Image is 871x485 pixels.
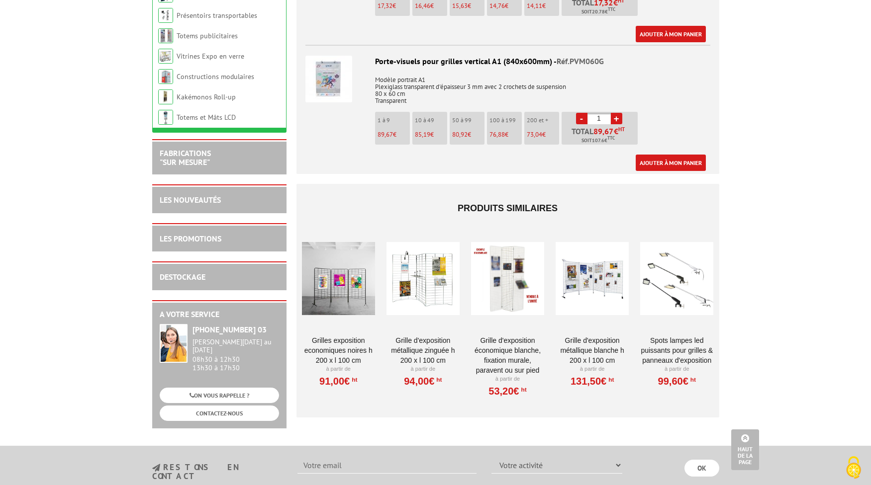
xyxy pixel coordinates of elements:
img: Porte-visuels pour grilles vertical A1 (840x600mm) [305,56,352,102]
span: 15,63 [452,1,468,10]
img: Constructions modulaires [158,69,173,84]
a: + [611,113,622,124]
span: 107.6 [592,137,604,145]
img: widget-service.jpg [160,324,188,363]
a: Constructions modulaires [177,72,254,81]
a: LES NOUVEAUTÉS [160,195,221,205]
a: Présentoirs transportables [177,11,257,20]
sup: HT [606,376,614,383]
p: 1 à 9 [378,117,410,124]
a: Grille d'exposition métallique blanche H 200 x L 100 cm [556,335,629,365]
p: 200 et + [527,117,559,124]
p: À partir de [640,365,713,373]
span: 85,19 [415,130,430,139]
p: À partir de [387,365,460,373]
sup: TTC [608,6,615,12]
a: 91,00€HT [319,378,357,384]
a: Totems et Mâts LCD [177,113,236,122]
p: 100 à 199 [489,117,522,124]
sup: TTC [607,135,615,141]
span: 89,67 [593,127,614,135]
p: À partir de [471,375,544,383]
p: € [415,131,447,138]
h2: A votre service [160,310,279,319]
p: Total [564,127,638,145]
sup: HT [350,376,357,383]
img: Kakémonos Roll-up [158,89,173,104]
img: Totems publicitaires [158,28,173,43]
p: 50 à 99 [452,117,484,124]
p: € [415,2,447,9]
img: Totems et Mâts LCD [158,110,173,125]
a: Kakémonos Roll-up [177,92,236,101]
sup: HT [519,386,527,393]
p: € [489,131,522,138]
a: SPOTS LAMPES LED PUISSANTS POUR GRILLES & PANNEAUX d'exposition [640,335,713,365]
img: Vitrines Expo en verre [158,49,173,64]
p: € [527,131,559,138]
img: Présentoirs transportables [158,8,173,23]
div: 08h30 à 12h30 13h30 à 17h30 [193,338,279,372]
span: € [593,127,625,135]
a: FABRICATIONS"Sur Mesure" [160,148,211,167]
div: Porte-visuels pour grilles vertical A1 (840x600mm) - [305,56,710,67]
a: Ajouter à mon panier [636,26,706,42]
span: 14,76 [489,1,505,10]
a: DESTOCKAGE [160,272,205,282]
a: CONTACTEZ-NOUS [160,405,279,421]
a: 131,50€HT [571,378,614,384]
sup: HT [618,126,625,133]
h3: restons en contact [152,463,283,481]
p: € [378,131,410,138]
a: 99,60€HT [658,378,696,384]
strong: [PHONE_NUMBER] 03 [193,324,267,334]
a: Vitrines Expo en verre [177,52,244,61]
span: Réf.PVM060G [557,56,604,66]
a: Haut de la page [731,429,759,470]
sup: HT [688,376,696,383]
a: 94,00€HT [404,378,442,384]
a: Totems publicitaires [177,31,238,40]
a: LES PROMOTIONS [160,234,221,243]
div: [PERSON_NAME][DATE] au [DATE] [193,338,279,355]
p: À partir de [302,365,375,373]
input: Votre email [297,457,477,474]
p: Modèle portrait A1 Plexiglass transparent d'épaisseur 3 mm avec 2 crochets de suspension 80 x 60 ... [305,70,710,104]
span: 16,46 [415,1,430,10]
span: 20.78 [592,8,605,16]
a: - [576,113,587,124]
a: Grille d'exposition métallique Zinguée H 200 x L 100 cm [387,335,460,365]
img: Cookies (modales Fenster) [841,455,866,480]
span: Soit € [581,137,615,145]
button: Cookies (modales Fenster) [836,451,871,485]
a: 53,20€HT [488,388,526,394]
span: Produits similaires [458,203,558,213]
span: 89,67 [378,130,393,139]
span: 14,11 [527,1,542,10]
p: € [378,2,410,9]
span: 17,32 [378,1,392,10]
span: 73,04 [527,130,542,139]
sup: HT [434,376,442,383]
span: Soit € [581,8,615,16]
a: ON VOUS RAPPELLE ? [160,388,279,403]
p: € [452,131,484,138]
p: 10 à 49 [415,117,447,124]
a: Grille d'exposition économique blanche, fixation murale, paravent ou sur pied [471,335,544,375]
input: OK [684,460,719,477]
a: Ajouter à mon panier [636,155,706,171]
p: € [489,2,522,9]
p: € [527,2,559,9]
a: Grilles Exposition Economiques Noires H 200 x L 100 cm [302,335,375,365]
img: newsletter.jpg [152,464,160,472]
p: € [452,2,484,9]
span: 76,88 [489,130,505,139]
span: 80,92 [452,130,468,139]
p: À partir de [556,365,629,373]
